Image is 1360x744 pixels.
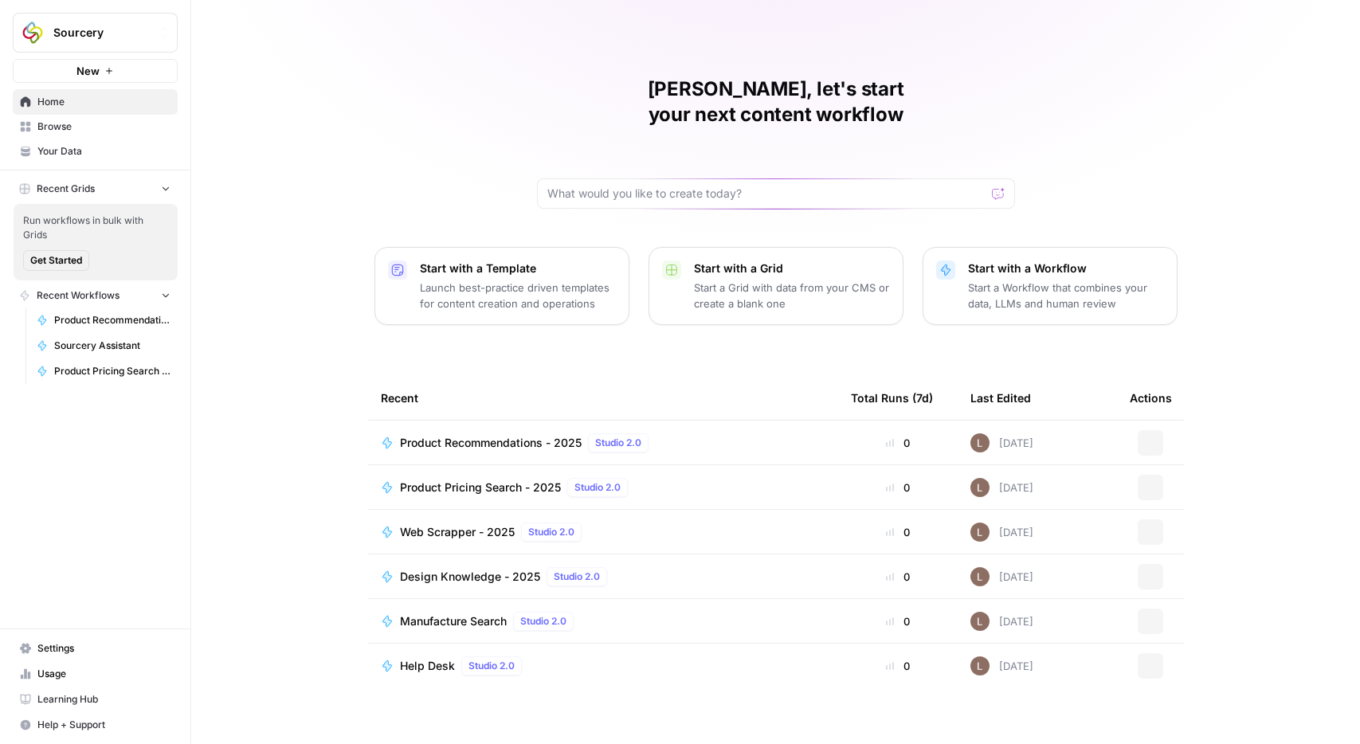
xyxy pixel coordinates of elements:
[381,612,825,631] a: Manufacture SearchStudio 2.0
[37,641,170,656] span: Settings
[381,478,825,497] a: Product Pricing Search - 2025Studio 2.0
[595,436,641,450] span: Studio 2.0
[13,177,178,201] button: Recent Grids
[970,478,990,497] img: muu6utue8gv7desilo8ikjhuo4fq
[381,656,825,675] a: Help DeskStudio 2.0
[37,288,120,303] span: Recent Workflows
[13,661,178,687] a: Usage
[574,480,621,495] span: Studio 2.0
[37,667,170,681] span: Usage
[381,433,825,452] a: Product Recommendations - 2025Studio 2.0
[13,139,178,164] a: Your Data
[970,433,990,452] img: muu6utue8gv7desilo8ikjhuo4fq
[970,376,1031,420] div: Last Edited
[970,656,1033,675] div: [DATE]
[420,260,616,276] p: Start with a Template
[13,284,178,307] button: Recent Workflows
[37,692,170,707] span: Learning Hub
[400,613,507,629] span: Manufacture Search
[374,247,629,325] button: Start with a TemplateLaunch best-practice driven templates for content creation and operations
[381,523,825,542] a: Web Scrapper - 2025Studio 2.0
[970,612,1033,631] div: [DATE]
[970,433,1033,452] div: [DATE]
[400,569,540,585] span: Design Knowledge - 2025
[13,636,178,661] a: Settings
[54,339,170,353] span: Sourcery Assistant
[54,364,170,378] span: Product Pricing Search - 2025
[381,567,825,586] a: Design Knowledge - 2025Studio 2.0
[54,313,170,327] span: Product Recommendations - 2025
[851,376,933,420] div: Total Runs (7d)
[528,525,574,539] span: Studio 2.0
[29,307,178,333] a: Product Recommendations - 2025
[18,18,47,47] img: Sourcery Logo
[851,435,945,451] div: 0
[649,247,903,325] button: Start with a GridStart a Grid with data from your CMS or create a blank one
[968,280,1164,311] p: Start a Workflow that combines your data, LLMs and human review
[694,260,890,276] p: Start with a Grid
[420,280,616,311] p: Launch best-practice driven templates for content creation and operations
[13,114,178,139] a: Browse
[537,76,1015,127] h1: [PERSON_NAME], let's start your next content workflow
[970,656,990,675] img: muu6utue8gv7desilo8ikjhuo4fq
[23,250,89,271] button: Get Started
[381,376,825,420] div: Recent
[970,567,990,586] img: muu6utue8gv7desilo8ikjhuo4fq
[13,13,178,53] button: Workspace: Sourcery
[13,687,178,712] a: Learning Hub
[37,718,170,732] span: Help + Support
[23,213,168,242] span: Run workflows in bulk with Grids
[37,182,95,196] span: Recent Grids
[1130,376,1172,420] div: Actions
[76,63,100,79] span: New
[13,59,178,83] button: New
[970,478,1033,497] div: [DATE]
[554,570,600,584] span: Studio 2.0
[970,523,990,542] img: muu6utue8gv7desilo8ikjhuo4fq
[13,89,178,115] a: Home
[851,524,945,540] div: 0
[37,95,170,109] span: Home
[968,260,1164,276] p: Start with a Workflow
[520,614,566,628] span: Studio 2.0
[29,358,178,384] a: Product Pricing Search - 2025
[400,658,455,674] span: Help Desk
[970,523,1033,542] div: [DATE]
[53,25,150,41] span: Sourcery
[694,280,890,311] p: Start a Grid with data from your CMS or create a blank one
[851,480,945,495] div: 0
[851,658,945,674] div: 0
[29,333,178,358] a: Sourcery Assistant
[13,712,178,738] button: Help + Support
[37,144,170,159] span: Your Data
[400,524,515,540] span: Web Scrapper - 2025
[400,480,561,495] span: Product Pricing Search - 2025
[851,613,945,629] div: 0
[923,247,1178,325] button: Start with a WorkflowStart a Workflow that combines your data, LLMs and human review
[30,253,82,268] span: Get Started
[970,612,990,631] img: muu6utue8gv7desilo8ikjhuo4fq
[400,435,582,451] span: Product Recommendations - 2025
[468,659,515,673] span: Studio 2.0
[37,119,170,134] span: Browse
[970,567,1033,586] div: [DATE]
[851,569,945,585] div: 0
[547,186,986,202] input: What would you like to create today?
